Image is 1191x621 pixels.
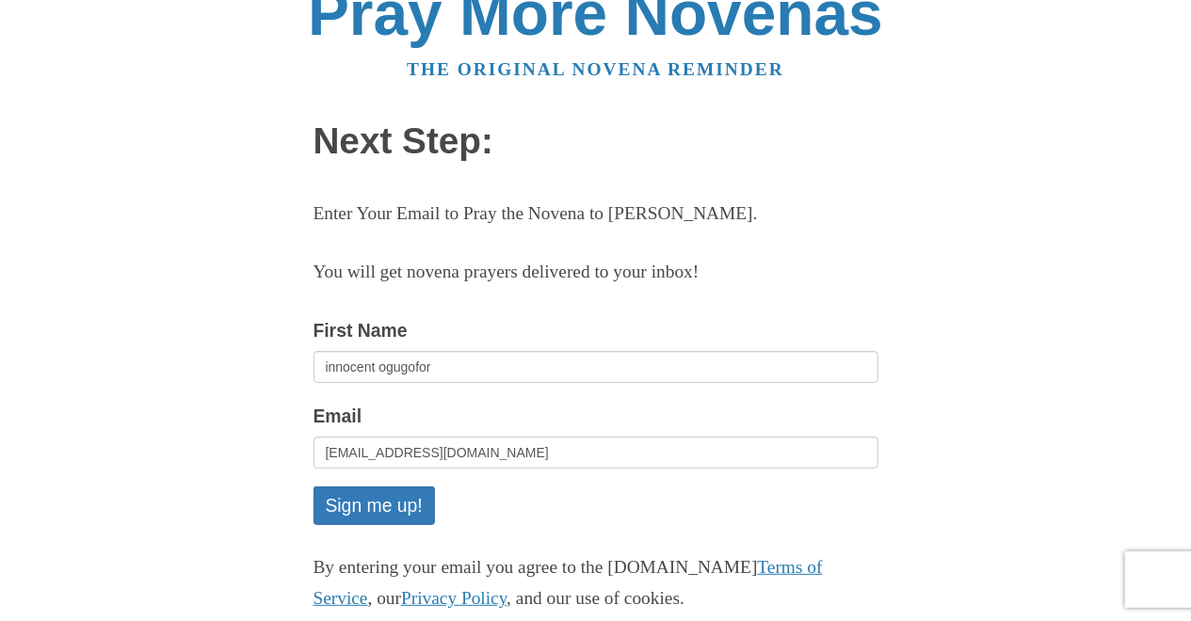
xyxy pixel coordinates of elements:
a: The original novena reminder [407,59,784,79]
button: Sign me up! [314,486,435,525]
label: First Name [314,315,408,346]
input: Optional [314,351,878,383]
a: Terms of Service [314,557,823,608]
label: Email [314,401,362,432]
h1: Next Step: [314,121,878,162]
a: Privacy Policy [401,588,507,608]
p: You will get novena prayers delivered to your inbox! [314,257,878,288]
p: Enter Your Email to Pray the Novena to [PERSON_NAME]. [314,199,878,230]
p: By entering your email you agree to the [DOMAIN_NAME] , our , and our use of cookies. [314,552,878,614]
